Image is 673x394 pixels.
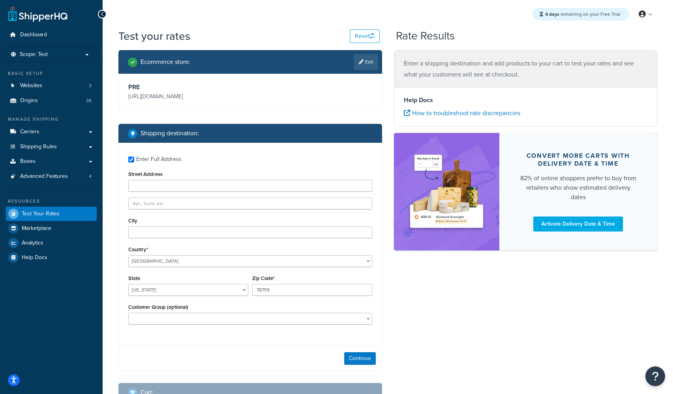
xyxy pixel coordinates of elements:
span: Analytics [22,240,43,246]
div: Convert more carts with delivery date & time [518,152,639,168]
a: Analytics [6,236,97,250]
h1: Test your rates [118,28,190,44]
a: Shipping Rules [6,140,97,154]
p: Enter a shipping destination and add products to your cart to test your rates and see what your c... [404,58,648,80]
a: How to troubleshoot rate discrepancies [404,108,520,118]
button: Continue [344,352,376,365]
p: [URL][DOMAIN_NAME] [128,91,248,102]
h3: PRE [128,83,248,91]
label: State [128,275,140,281]
li: Advanced Features [6,169,97,184]
h2: Rate Results [396,30,455,42]
span: Scope: Test [20,51,48,58]
div: Enter Full Address [136,154,182,165]
a: Origins36 [6,93,97,108]
label: Customer Group (optional) [128,304,188,310]
span: remaining on your Free Trial [545,11,620,18]
a: Marketplace [6,221,97,235]
a: Boxes [6,154,97,169]
span: Dashboard [20,32,47,38]
button: Open Resource Center [645,366,665,386]
h4: Help Docs [404,95,648,105]
button: Reset [350,30,380,43]
div: Resources [6,198,97,205]
span: Boxes [20,158,36,165]
span: Marketplace [22,225,51,232]
span: 36 [86,97,92,104]
span: Test Your Rates [22,211,60,217]
div: Manage Shipping [6,116,97,123]
div: 82% of online shoppers prefer to buy from retailers who show estimated delivery dates [518,174,639,202]
span: Advanced Features [20,173,68,180]
span: Origins [20,97,38,104]
label: Zip Code* [252,275,275,281]
span: Websites [20,82,42,89]
a: Edit [354,54,378,70]
li: Origins [6,93,97,108]
h2: Shipping destination : [141,130,199,137]
a: Test Your Rates [6,207,97,221]
span: Carriers [20,129,39,135]
input: Enter Full Address [128,157,134,162]
a: Websites3 [6,78,97,93]
a: Help Docs [6,250,97,265]
a: Dashboard [6,28,97,42]
label: Street Address [128,171,163,177]
span: 3 [89,82,92,89]
a: Carriers [6,125,97,139]
strong: 4 days [545,11,559,18]
a: Activate Delivery Date & Time [533,217,623,232]
label: Country* [128,246,148,252]
h2: Ecommerce store : [141,58,190,65]
div: Basic Setup [6,70,97,77]
label: City [128,218,137,224]
input: Apt., Suite, etc. [128,198,372,209]
li: Websites [6,78,97,93]
img: feature-image-ddt-36eae7f7280da8017bfb280eaccd9c446f90b1fe08728e4019434db127062ab4.png [406,145,487,239]
span: 4 [89,173,92,180]
a: Advanced Features4 [6,169,97,184]
span: Help Docs [22,254,47,261]
span: Shipping Rules [20,144,57,150]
